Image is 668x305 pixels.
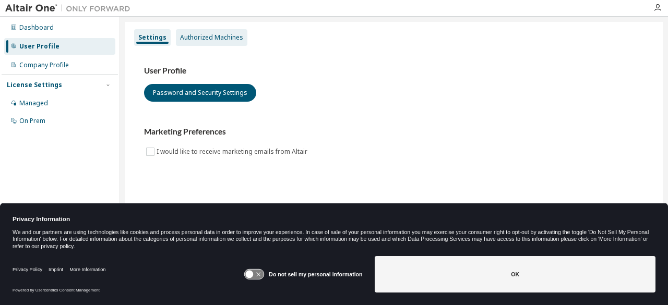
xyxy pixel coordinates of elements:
[180,33,243,42] div: Authorized Machines
[157,145,309,158] label: I would like to receive marketing emails from Altair
[5,3,136,14] img: Altair One
[19,61,69,69] div: Company Profile
[7,81,62,89] div: License Settings
[19,42,59,51] div: User Profile
[144,127,644,137] h3: Marketing Preferences
[138,33,166,42] div: Settings
[144,84,256,102] button: Password and Security Settings
[19,99,48,107] div: Managed
[19,117,45,125] div: On Prem
[144,66,644,76] h3: User Profile
[19,23,54,32] div: Dashboard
